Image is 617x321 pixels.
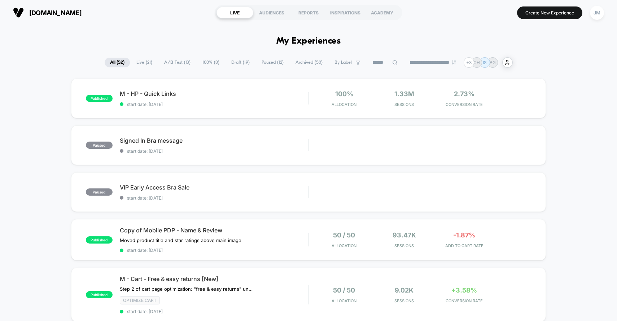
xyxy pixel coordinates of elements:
span: Live ( 21 ) [131,58,158,67]
span: Sessions [376,102,432,107]
div: + 3 [464,57,474,68]
span: Paused ( 12 ) [256,58,289,67]
span: All ( 52 ) [105,58,130,67]
span: 50 / 50 [333,231,355,239]
span: Copy of Mobile PDP - Name & Review [120,227,308,234]
span: Allocation [332,102,356,107]
span: start date: [DATE] [120,195,308,201]
p: BG [490,60,496,65]
span: CONVERSION RATE [436,298,492,303]
span: paused [86,142,113,149]
span: Sessions [376,243,432,248]
img: Visually logo [13,7,24,18]
span: 50 / 50 [333,286,355,294]
span: [DOMAIN_NAME] [29,9,82,17]
span: paused [86,188,113,196]
button: [DOMAIN_NAME] [11,7,84,18]
p: CH [473,60,480,65]
span: 93.47k [393,231,416,239]
span: M - HP - Quick Links [120,90,308,97]
div: AUDIENCES [253,7,290,18]
span: M - Cart - Free & easy returns [New] [120,275,308,282]
button: Create New Experience [517,6,582,19]
span: CONVERSION RATE [436,102,492,107]
span: Allocation [332,298,356,303]
span: start date: [DATE] [120,248,308,253]
span: 2.73% [454,90,474,98]
span: Draft ( 19 ) [226,58,255,67]
span: +3.58% [451,286,477,294]
div: ACADEMY [364,7,401,18]
span: By Label [334,60,352,65]
span: 9.02k [395,286,413,294]
span: Sessions [376,298,432,303]
span: VIP Early Access Bra Sale [120,184,308,191]
span: Archived ( 50 ) [290,58,328,67]
span: 100% [335,90,353,98]
span: start date: [DATE] [120,148,308,154]
span: Optimize cart [120,296,160,304]
span: A/B Test ( 13 ) [159,58,196,67]
div: JM [590,6,604,20]
span: -1.87% [453,231,475,239]
span: 1.33M [394,90,414,98]
span: Allocation [332,243,356,248]
p: IS [483,60,487,65]
span: Moved product title and star ratings above main image [120,237,241,243]
img: end [452,60,456,64]
button: JM [588,5,606,20]
div: LIVE [216,7,253,18]
div: REPORTS [290,7,327,18]
span: 100% ( 8 ) [197,58,225,67]
span: start date: [DATE] [120,309,308,314]
span: published [86,95,113,102]
span: ADD TO CART RATE [436,243,492,248]
span: start date: [DATE] [120,102,308,107]
span: Step 2 of cart page optimization: "free & easy returns" under cart CTA [120,286,254,292]
h1: My Experiences [276,36,341,46]
span: Signed In Bra message [120,137,308,144]
div: INSPIRATIONS [327,7,364,18]
span: published [86,291,113,298]
span: published [86,236,113,244]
